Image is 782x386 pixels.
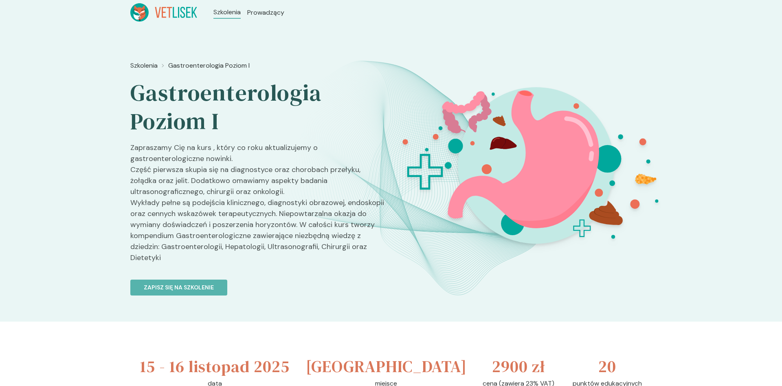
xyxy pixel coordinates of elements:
[130,280,227,296] button: Zapisz się na szkolenie
[140,354,290,379] h3: 15 - 16 listopad 2025
[130,79,384,136] h2: Gastroenterologia Poziom I
[213,7,241,17] a: Szkolenia
[130,142,384,270] p: Zapraszamy Cię na kurs , który co roku aktualizujemy o gastroenterologiczne nowinki. Część pierws...
[130,61,158,71] a: Szkolenia
[390,57,679,275] img: Zpbdlh5LeNNTxNvR_GastroI_BT.svg
[130,270,384,296] a: Zapisz się na szkolenie
[168,61,250,71] a: Gastroenterologia Poziom I
[144,283,214,292] p: Zapisz się na szkolenie
[247,8,284,18] a: Prowadzący
[306,354,467,379] h3: [GEOGRAPHIC_DATA]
